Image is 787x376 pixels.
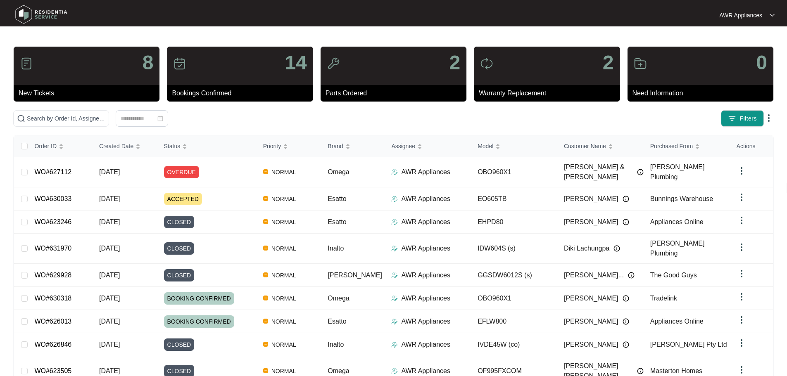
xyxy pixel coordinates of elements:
th: Customer Name [557,135,644,157]
td: EO605TB [471,187,557,210]
span: Purchased From [650,142,693,151]
img: Vercel Logo [263,272,268,277]
span: NORMAL [268,366,300,376]
img: dropdown arrow [737,215,747,225]
span: The Good Guys [650,272,697,279]
th: Status [157,135,257,157]
img: Info icon [623,341,629,348]
span: ACCEPTED [164,193,202,205]
td: IVDE45W (co) [471,333,557,356]
span: Inalto [328,245,344,252]
p: AWR Appliances [401,244,450,253]
span: Masterton Homes [650,367,702,374]
span: Order ID [34,142,57,151]
img: Vercel Logo [263,169,268,174]
span: [DATE] [99,168,120,175]
img: Info icon [623,318,629,325]
p: AWR Appliances [401,270,450,280]
img: Vercel Logo [263,342,268,347]
span: Omega [328,295,349,302]
img: Info icon [623,196,629,202]
img: Vercel Logo [263,196,268,201]
span: CLOSED [164,216,195,228]
th: Actions [730,135,773,157]
p: AWR Appliances [401,317,450,326]
img: Assigner Icon [391,272,398,279]
td: OBO960X1 [471,287,557,310]
span: [DATE] [99,295,120,302]
a: WO#631970 [34,245,71,252]
img: Assigner Icon [391,341,398,348]
img: Vercel Logo [263,319,268,324]
img: Info icon [628,272,635,279]
img: dropdown arrow [737,242,747,252]
p: 14 [285,53,307,73]
span: [DATE] [99,318,120,325]
img: Assigner Icon [391,196,398,202]
span: BOOKING CONFIRMED [164,292,234,305]
th: Assignee [385,135,471,157]
span: Esatto [328,195,346,202]
span: [DATE] [99,341,120,348]
span: NORMAL [268,194,300,204]
span: [DATE] [99,272,120,279]
span: [PERSON_NAME] Plumbing [650,240,705,257]
p: 8 [143,53,154,73]
span: Tradelink [650,295,677,302]
span: [DATE] [99,245,120,252]
span: Model [478,142,493,151]
span: Assignee [391,142,415,151]
th: Order ID [28,135,93,157]
span: [DATE] [99,218,120,225]
span: NORMAL [268,293,300,303]
p: 2 [449,53,460,73]
img: icon [173,57,186,70]
img: Assigner Icon [391,318,398,325]
a: WO#623505 [34,367,71,374]
span: [PERSON_NAME] [564,293,618,303]
span: Filters [739,114,757,123]
a: WO#630318 [34,295,71,302]
span: Created Date [99,142,133,151]
img: Info icon [623,219,629,225]
p: Bookings Confirmed [172,88,313,98]
p: AWR Appliances [719,11,762,19]
p: AWR Appliances [401,217,450,227]
span: [PERSON_NAME] & [PERSON_NAME] [564,162,633,182]
p: AWR Appliances [401,293,450,303]
span: [PERSON_NAME]... [564,270,624,280]
p: Need Information [632,88,773,98]
img: Vercel Logo [263,368,268,373]
td: EHPD80 [471,210,557,234]
td: EFLW800 [471,310,557,333]
span: [PERSON_NAME] [564,194,618,204]
span: Customer Name [564,142,606,151]
th: Created Date [93,135,157,157]
input: Search by Order Id, Assignee Name, Customer Name, Brand and Model [27,114,105,123]
button: filter iconFilters [721,110,764,127]
p: AWR Appliances [401,366,450,376]
span: CLOSED [164,338,195,351]
th: Brand [321,135,385,157]
img: Assigner Icon [391,219,398,225]
span: Inalto [328,341,344,348]
span: NORMAL [268,317,300,326]
p: New Tickets [19,88,159,98]
p: 2 [603,53,614,73]
span: Bunnings Warehouse [650,195,713,202]
img: Vercel Logo [263,219,268,224]
span: Status [164,142,181,151]
span: Appliances Online [650,218,704,225]
img: residentia service logo [12,2,70,27]
span: [PERSON_NAME] [328,272,382,279]
span: CLOSED [164,269,195,281]
th: Priority [257,135,321,157]
p: AWR Appliances [401,340,450,350]
img: Info icon [637,368,644,374]
p: Parts Ordered [326,88,466,98]
img: Assigner Icon [391,368,398,374]
img: Info icon [623,295,629,302]
td: OBO960X1 [471,157,557,187]
img: icon [327,57,340,70]
a: WO#627112 [34,168,71,175]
